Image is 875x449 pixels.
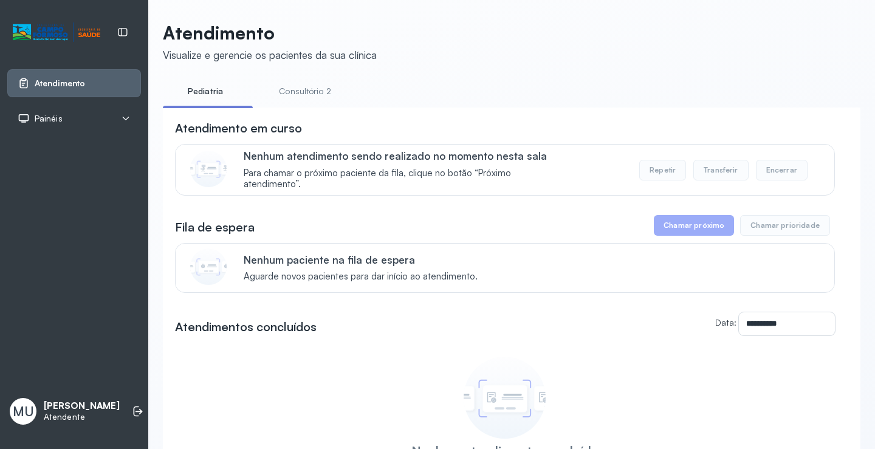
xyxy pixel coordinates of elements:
[740,215,830,236] button: Chamar prioridade
[163,81,248,101] a: Pediatria
[244,149,565,162] p: Nenhum atendimento sendo realizado no momento nesta sala
[244,271,478,283] span: Aguarde novos pacientes para dar início ao atendimento.
[163,49,377,61] div: Visualize e gerencie os pacientes da sua clínica
[44,412,120,422] p: Atendente
[244,253,478,266] p: Nenhum paciente na fila de espera
[693,160,749,180] button: Transferir
[18,77,131,89] a: Atendimento
[163,22,377,44] p: Atendimento
[190,151,227,187] img: Imagem de CalloutCard
[262,81,348,101] a: Consultório 2
[175,318,317,335] h3: Atendimentos concluídos
[175,120,302,137] h3: Atendimento em curso
[756,160,808,180] button: Encerrar
[35,114,63,124] span: Painéis
[244,168,565,191] span: Para chamar o próximo paciente da fila, clique no botão “Próximo atendimento”.
[13,22,100,43] img: Logotipo do estabelecimento
[35,78,85,89] span: Atendimento
[175,219,255,236] h3: Fila de espera
[13,403,34,419] span: MU
[44,400,120,412] p: [PERSON_NAME]
[190,248,227,285] img: Imagem de CalloutCard
[715,317,736,327] label: Data:
[464,357,546,439] img: Imagem de empty state
[654,215,734,236] button: Chamar próximo
[639,160,686,180] button: Repetir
